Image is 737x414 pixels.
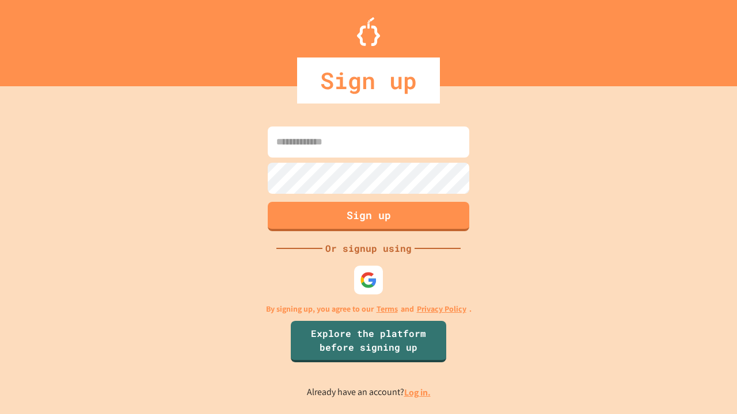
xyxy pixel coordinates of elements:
[404,386,431,398] a: Log in.
[417,303,466,315] a: Privacy Policy
[322,241,415,255] div: Or signup using
[268,202,469,231] button: Sign up
[360,271,377,289] img: google-icon.svg
[266,303,472,315] p: By signing up, you agree to our and .
[377,303,398,315] a: Terms
[357,17,380,46] img: Logo.svg
[297,57,440,103] div: Sign up
[291,321,446,362] a: Explore the platform before signing up
[307,385,431,400] p: Already have an account?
